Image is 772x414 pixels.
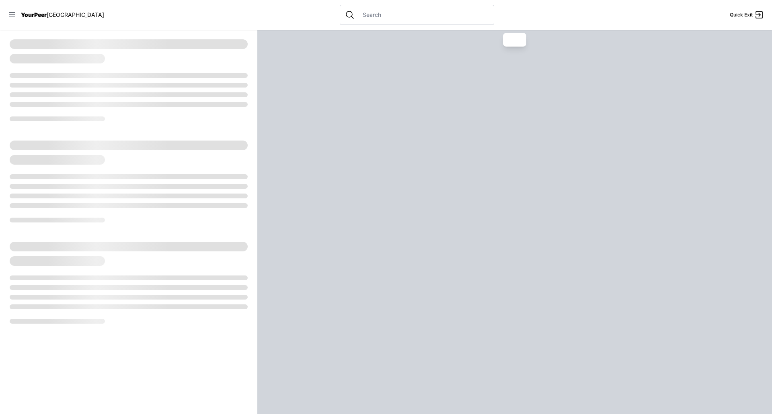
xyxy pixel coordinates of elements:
a: YourPeer[GEOGRAPHIC_DATA] [21,12,104,17]
span: YourPeer [21,11,47,18]
a: Quick Exit [730,10,764,20]
span: Quick Exit [730,12,753,18]
input: Search [358,11,489,19]
span: [GEOGRAPHIC_DATA] [47,11,104,18]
